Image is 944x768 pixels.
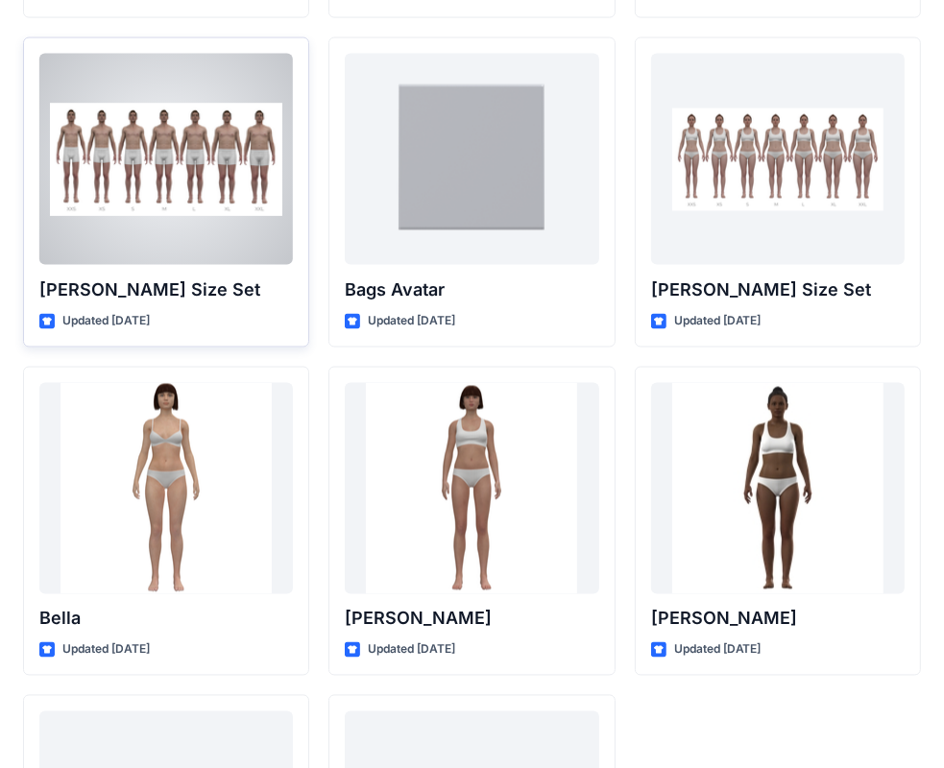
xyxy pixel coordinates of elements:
a: Emma [345,383,598,594]
a: Oliver Size Set [39,54,293,265]
p: [PERSON_NAME] [345,606,598,633]
a: Bags Avatar [345,54,598,265]
p: Updated [DATE] [368,640,455,660]
a: Olivia Size Set [651,54,905,265]
p: Bella [39,606,293,633]
p: Updated [DATE] [674,311,762,331]
p: [PERSON_NAME] Size Set [39,276,293,303]
p: Updated [DATE] [62,640,150,660]
p: Updated [DATE] [62,311,150,331]
a: Bella [39,383,293,594]
p: [PERSON_NAME] [651,606,905,633]
p: Bags Avatar [345,276,598,303]
a: Gabrielle [651,383,905,594]
p: [PERSON_NAME] Size Set [651,276,905,303]
p: Updated [DATE] [368,311,455,331]
p: Updated [DATE] [674,640,762,660]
